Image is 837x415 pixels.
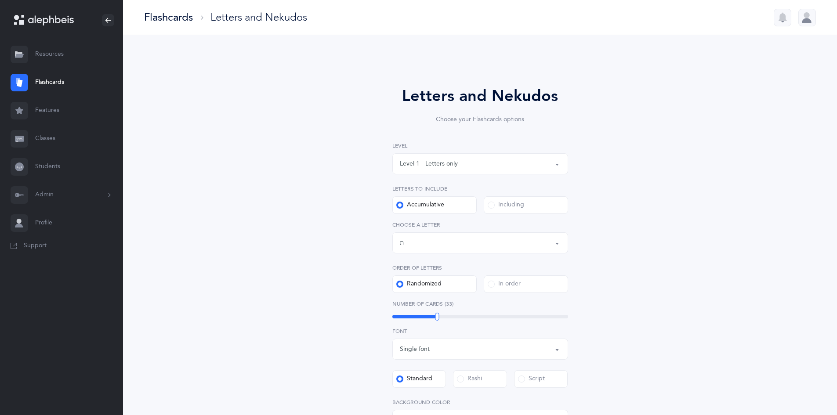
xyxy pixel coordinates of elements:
div: Accumulative [396,201,444,209]
div: Script [518,375,545,383]
label: Background color [392,398,568,406]
div: Standard [396,375,432,383]
button: Single font [392,339,568,360]
label: Order of letters [392,264,568,272]
div: Choose your Flashcards options [368,115,593,124]
span: Support [24,242,47,250]
div: Level 1 - Letters only [400,159,458,169]
button: ת [392,232,568,253]
label: Font [392,327,568,335]
label: Level [392,142,568,150]
div: Single font [400,345,430,354]
label: Choose a letter [392,221,568,229]
div: ת [400,238,404,248]
div: Letters and Nekudos [368,84,593,108]
div: Rashi [457,375,482,383]
div: Randomized [396,280,442,289]
div: Letters and Nekudos [210,10,307,25]
label: Number of Cards (33) [392,300,568,308]
button: Level 1 - Letters only [392,153,568,174]
div: In order [488,280,521,289]
label: Letters to include [392,185,568,193]
div: Flashcards [144,10,193,25]
div: Including [488,201,524,209]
